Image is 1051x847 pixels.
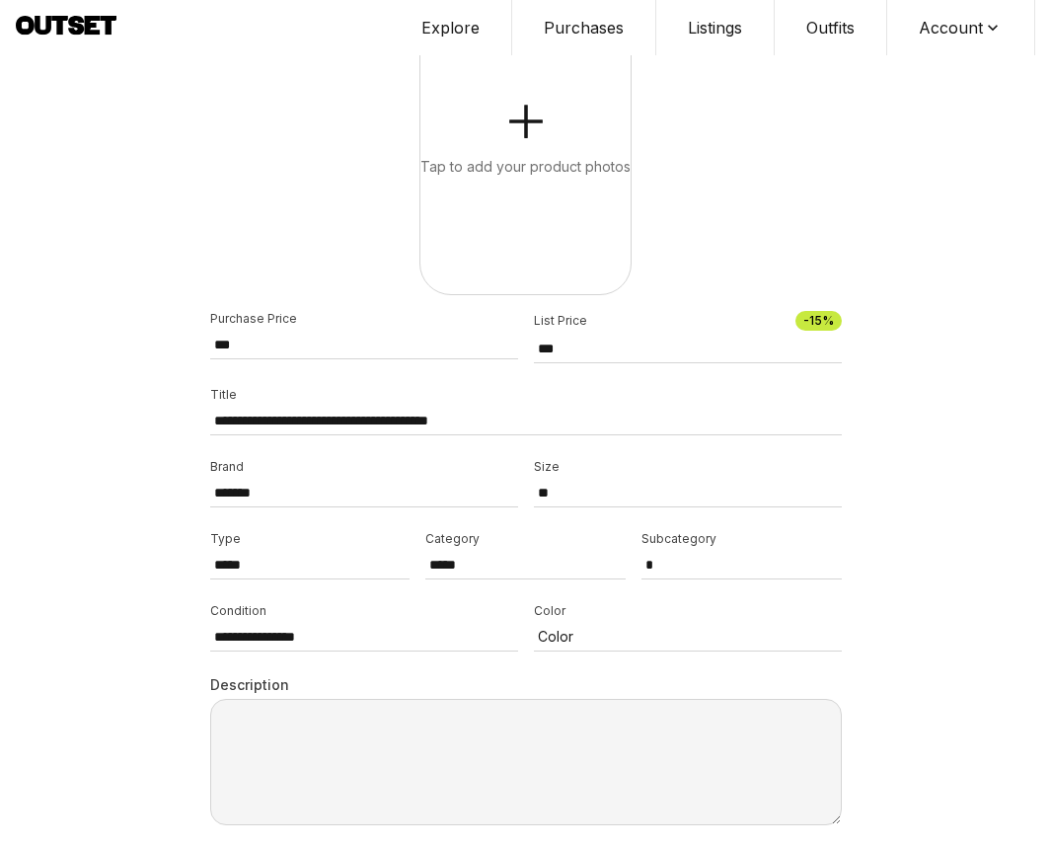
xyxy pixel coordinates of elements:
[425,531,626,547] p: Category
[210,531,411,547] p: Type
[538,627,810,647] p: Color
[210,603,518,619] p: Condition
[420,157,631,177] div: Tap to add your product photos
[210,387,842,403] p: Title
[534,459,842,475] p: Size
[534,603,842,619] p: Color
[210,311,518,327] p: Purchase Price
[210,675,842,695] p: Description
[795,311,842,331] span: -15 %
[534,313,587,329] p: List Price
[641,531,842,547] p: Subcategory
[210,459,518,475] p: Brand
